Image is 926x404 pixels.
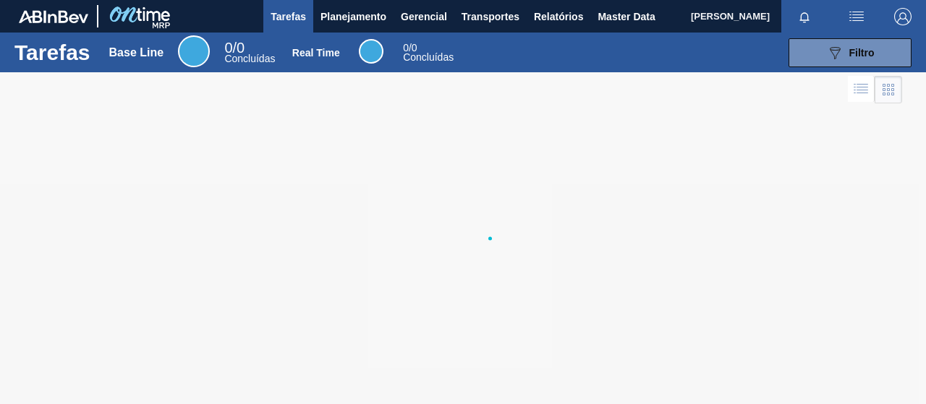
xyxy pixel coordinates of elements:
[848,8,865,25] img: userActions
[224,42,275,64] div: Base Line
[598,8,655,25] span: Master Data
[534,8,583,25] span: Relatórios
[403,51,454,63] span: Concluídas
[462,8,519,25] span: Transportes
[403,42,417,53] span: / 0
[403,43,454,62] div: Real Time
[271,8,306,25] span: Tarefas
[292,47,340,59] div: Real Time
[178,35,210,67] div: Base Line
[403,42,409,53] span: 0
[781,7,828,27] button: Notificações
[224,40,232,56] span: 0
[320,8,386,25] span: Planejamento
[849,47,875,59] span: Filtro
[109,46,164,59] div: Base Line
[789,38,912,67] button: Filtro
[401,8,447,25] span: Gerencial
[14,44,90,61] h1: Tarefas
[359,39,383,64] div: Real Time
[894,8,912,25] img: Logout
[224,40,245,56] span: / 0
[19,10,88,23] img: TNhmsLtSVTkK8tSr43FrP2fwEKptu5GPRR3wAAAABJRU5ErkJggg==
[224,53,275,64] span: Concluídas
